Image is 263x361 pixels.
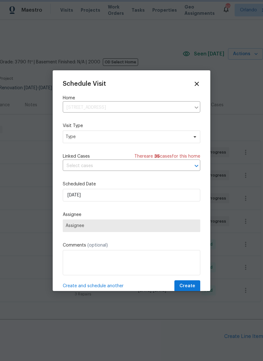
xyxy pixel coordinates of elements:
button: Create [174,280,200,292]
label: Visit Type [63,123,200,129]
span: (optional) [87,243,108,247]
span: 35 [154,154,160,159]
button: Open [192,161,201,170]
label: Scheduled Date [63,181,200,187]
span: Schedule Visit [63,81,106,87]
span: Create and schedule another [63,283,124,289]
span: Linked Cases [63,153,90,160]
span: Type [66,134,188,140]
span: Close [193,80,200,87]
span: Assignee [66,223,197,228]
span: Create [179,282,195,290]
input: Enter in an address [63,103,191,113]
span: There are case s for this home [134,153,200,160]
label: Assignee [63,212,200,218]
label: Comments [63,242,200,248]
label: Home [63,95,200,101]
input: M/D/YYYY [63,189,200,201]
input: Select cases [63,161,183,171]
